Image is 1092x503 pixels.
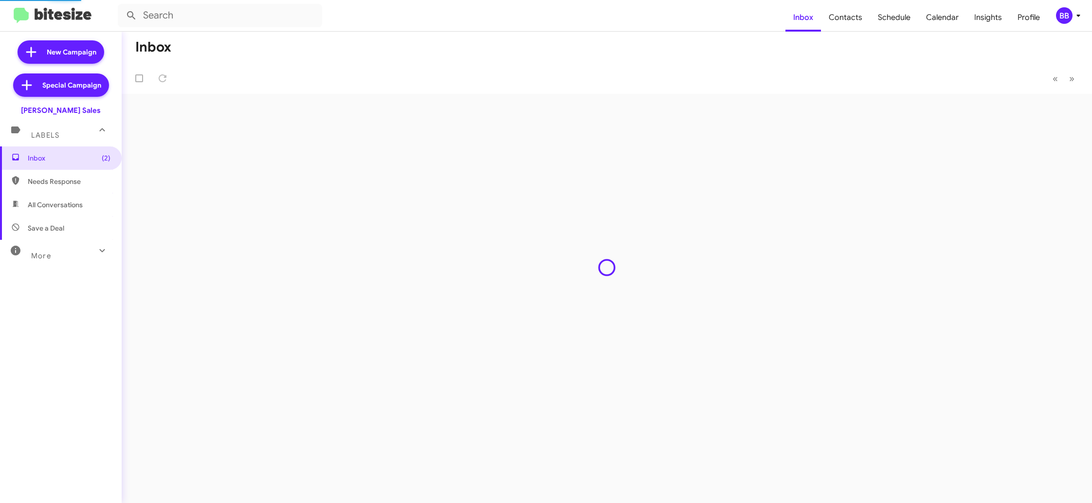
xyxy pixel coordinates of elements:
[1047,69,1064,89] button: Previous
[821,3,870,32] a: Contacts
[1010,3,1048,32] a: Profile
[28,200,83,210] span: All Conversations
[1053,72,1058,85] span: «
[102,153,110,163] span: (2)
[28,223,64,233] span: Save a Deal
[966,3,1010,32] a: Insights
[47,47,96,57] span: New Campaign
[1047,69,1080,89] nav: Page navigation example
[13,73,109,97] a: Special Campaign
[28,153,110,163] span: Inbox
[785,3,821,32] a: Inbox
[1063,69,1080,89] button: Next
[21,106,101,115] div: [PERSON_NAME] Sales
[31,131,59,140] span: Labels
[135,39,171,55] h1: Inbox
[18,40,104,64] a: New Campaign
[28,177,110,186] span: Needs Response
[31,251,51,260] span: More
[870,3,918,32] a: Schedule
[1048,7,1081,24] button: BB
[118,4,322,27] input: Search
[918,3,966,32] a: Calendar
[1056,7,1073,24] div: BB
[42,80,101,90] span: Special Campaign
[1069,72,1074,85] span: »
